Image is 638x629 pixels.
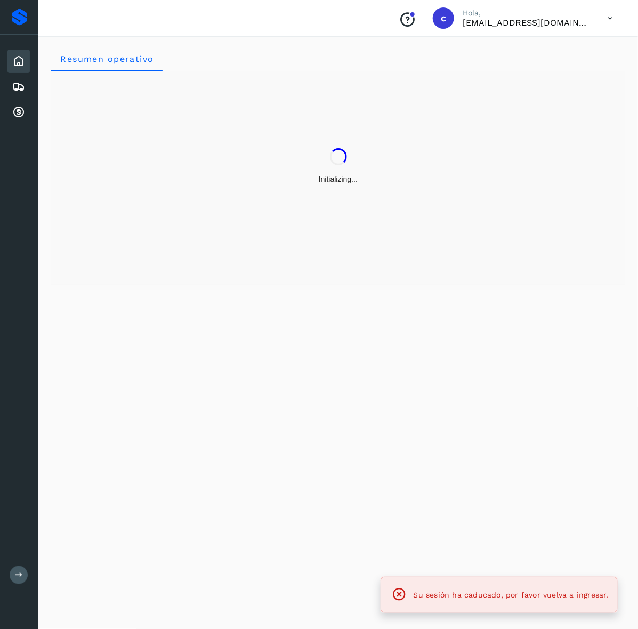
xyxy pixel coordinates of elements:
[463,9,591,18] p: Hola,
[60,54,154,64] span: Resumen operativo
[7,101,30,124] div: Cuentas por cobrar
[463,18,591,28] p: cuentas3@enlacesmet.com.mx
[7,50,30,73] div: Inicio
[7,75,30,99] div: Embarques
[414,591,609,599] span: Su sesión ha caducado, por favor vuelva a ingresar.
